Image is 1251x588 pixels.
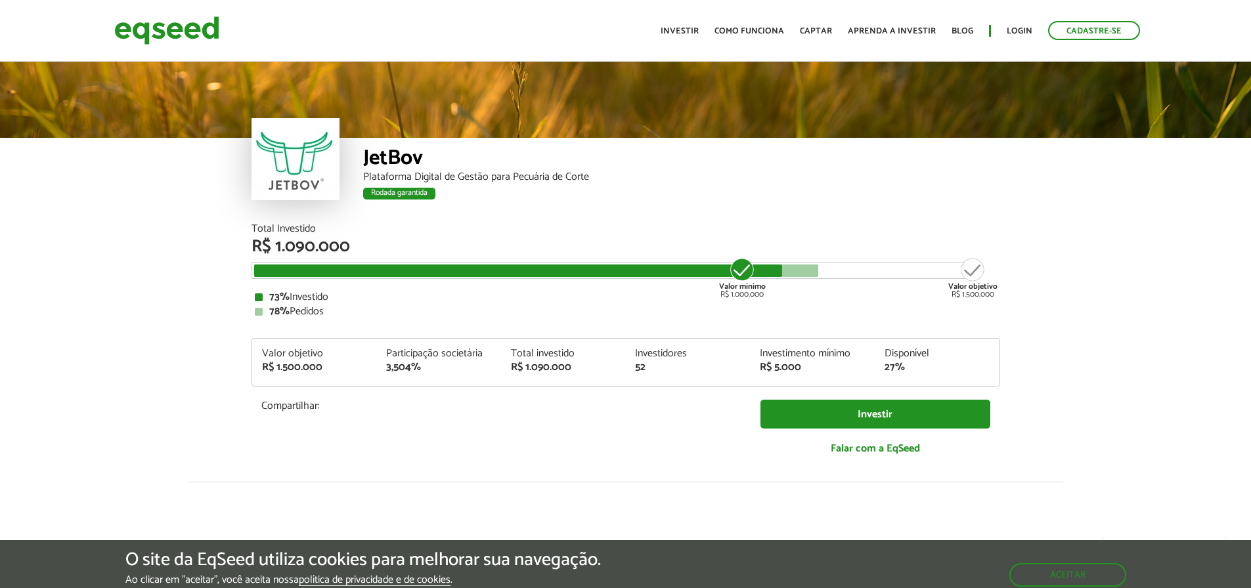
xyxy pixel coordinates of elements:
div: R$ 1.090.000 [511,362,616,373]
p: Compartilhar: [261,400,741,412]
div: Total Investido [252,224,1000,234]
a: Login [1007,27,1032,35]
p: Ao clicar em "aceitar", você aceita nossa . [125,574,601,586]
a: política de privacidade e de cookies [299,575,450,586]
a: Cadastre-se [1048,21,1140,40]
div: R$ 1.500.000 [948,257,998,299]
strong: 78% [269,303,290,320]
strong: Valor mínimo [719,280,766,293]
div: R$ 1.500.000 [262,362,367,373]
a: Investir [760,400,990,429]
div: Investido [255,292,997,303]
div: Investidores [635,348,740,359]
div: Pedidos [255,306,997,317]
a: Falar com a EqSeed [760,435,990,462]
strong: Valor objetivo [948,280,998,293]
div: JetBov [363,148,1000,172]
div: Investimento mínimo [760,348,865,359]
div: Participação societária [386,348,491,359]
div: 3,504% [386,362,491,373]
div: R$ 5.000 [760,362,865,373]
strong: 73% [269,288,290,306]
div: 27% [885,362,990,373]
div: Plataforma Digital de Gestão para Pecuária de Corte [363,172,1000,182]
div: Valor objetivo [262,348,367,359]
a: Fale conosco [1104,534,1225,562]
a: Investir [661,27,699,35]
a: Aprenda a investir [848,27,936,35]
div: R$ 1.090.000 [252,238,1000,255]
div: R$ 1.000.000 [718,257,767,299]
img: EqSeed [114,13,219,48]
div: Disponível [885,348,990,359]
div: Total investido [511,348,616,359]
button: Aceitar [1009,563,1126,587]
div: 52 [635,362,740,373]
h5: O site da EqSeed utiliza cookies para melhorar sua navegação. [125,550,601,570]
a: Captar [800,27,832,35]
a: Como funciona [714,27,784,35]
div: Rodada garantida [363,188,435,199]
a: Blog [952,27,973,35]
